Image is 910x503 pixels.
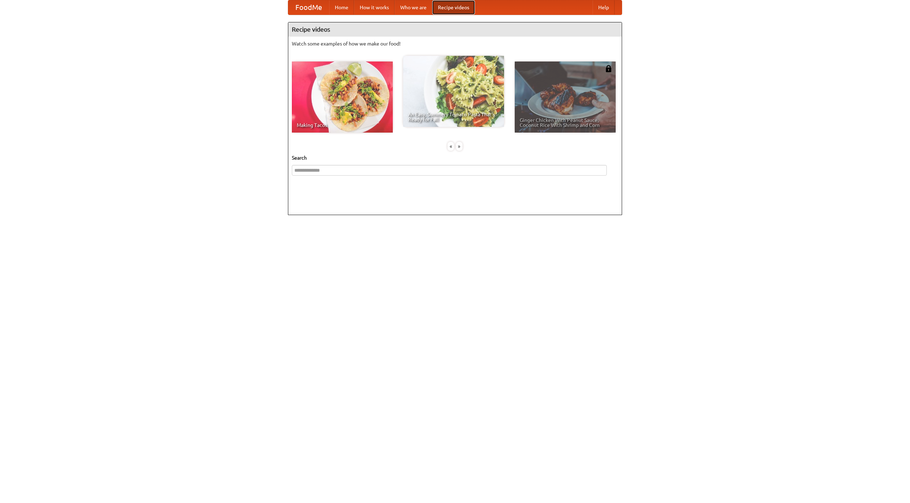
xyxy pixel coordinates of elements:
a: An Easy, Summery Tomato Pasta That's Ready for Fall [403,56,504,127]
a: Making Tacos [292,61,393,133]
img: 483408.png [605,65,612,72]
span: Making Tacos [297,123,388,128]
h5: Search [292,154,618,161]
a: Who we are [395,0,432,15]
a: Home [329,0,354,15]
a: Help [593,0,615,15]
a: FoodMe [288,0,329,15]
h4: Recipe videos [288,22,622,37]
span: An Easy, Summery Tomato Pasta That's Ready for Fall [408,112,499,122]
a: How it works [354,0,395,15]
p: Watch some examples of how we make our food! [292,40,618,47]
a: Recipe videos [432,0,475,15]
div: « [448,142,454,151]
div: » [456,142,462,151]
